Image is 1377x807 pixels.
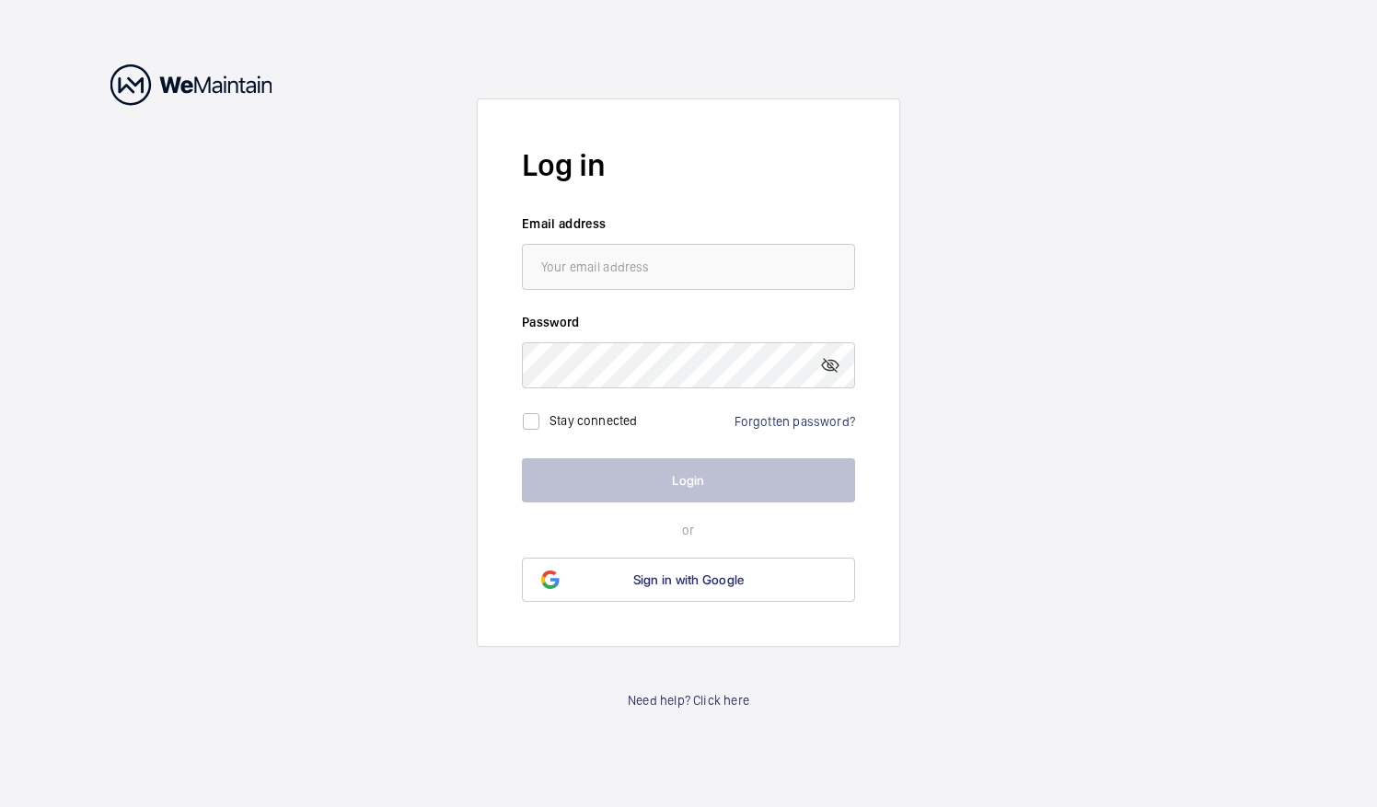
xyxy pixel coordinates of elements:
button: Login [522,458,855,502]
input: Your email address [522,244,855,290]
label: Stay connected [550,412,638,427]
a: Need help? Click here [628,691,749,709]
p: or [522,521,855,539]
label: Password [522,313,855,331]
label: Email address [522,214,855,233]
a: Forgotten password? [735,414,855,429]
span: Sign in with Google [633,572,745,587]
h2: Log in [522,144,855,187]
